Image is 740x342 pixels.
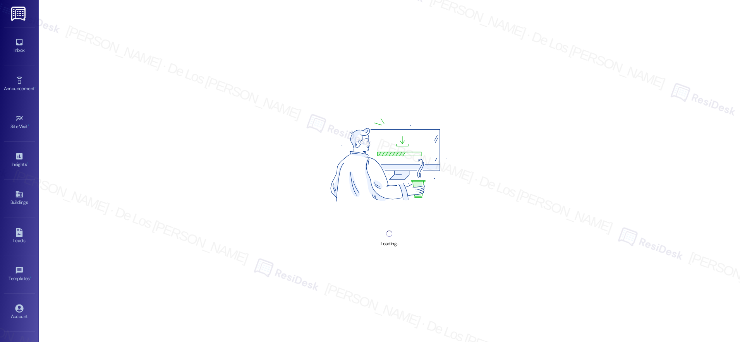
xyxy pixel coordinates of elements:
[381,240,398,248] div: Loading...
[4,226,35,247] a: Leads
[4,112,35,133] a: Site Visit •
[27,161,28,166] span: •
[11,7,27,21] img: ResiDesk Logo
[34,85,36,90] span: •
[4,264,35,285] a: Templates •
[4,36,35,56] a: Inbox
[4,188,35,209] a: Buildings
[4,150,35,171] a: Insights •
[30,275,31,280] span: •
[4,302,35,323] a: Account
[28,123,29,128] span: •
